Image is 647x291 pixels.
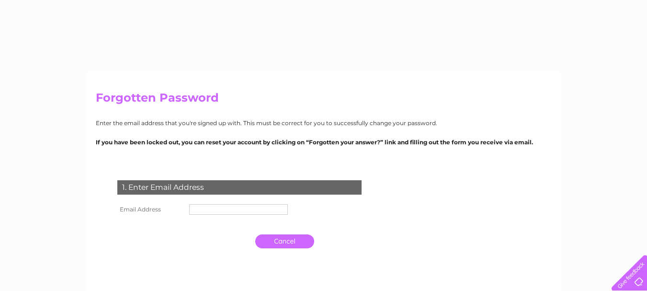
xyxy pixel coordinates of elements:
[117,180,362,195] div: 1. Enter Email Address
[96,118,552,128] p: Enter the email address that you're signed up with. This must be correct for you to successfully ...
[96,138,552,147] p: If you have been locked out, you can reset your account by clicking on “Forgotten your answer?” l...
[115,202,187,217] th: Email Address
[96,91,552,109] h2: Forgotten Password
[255,234,314,248] a: Cancel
